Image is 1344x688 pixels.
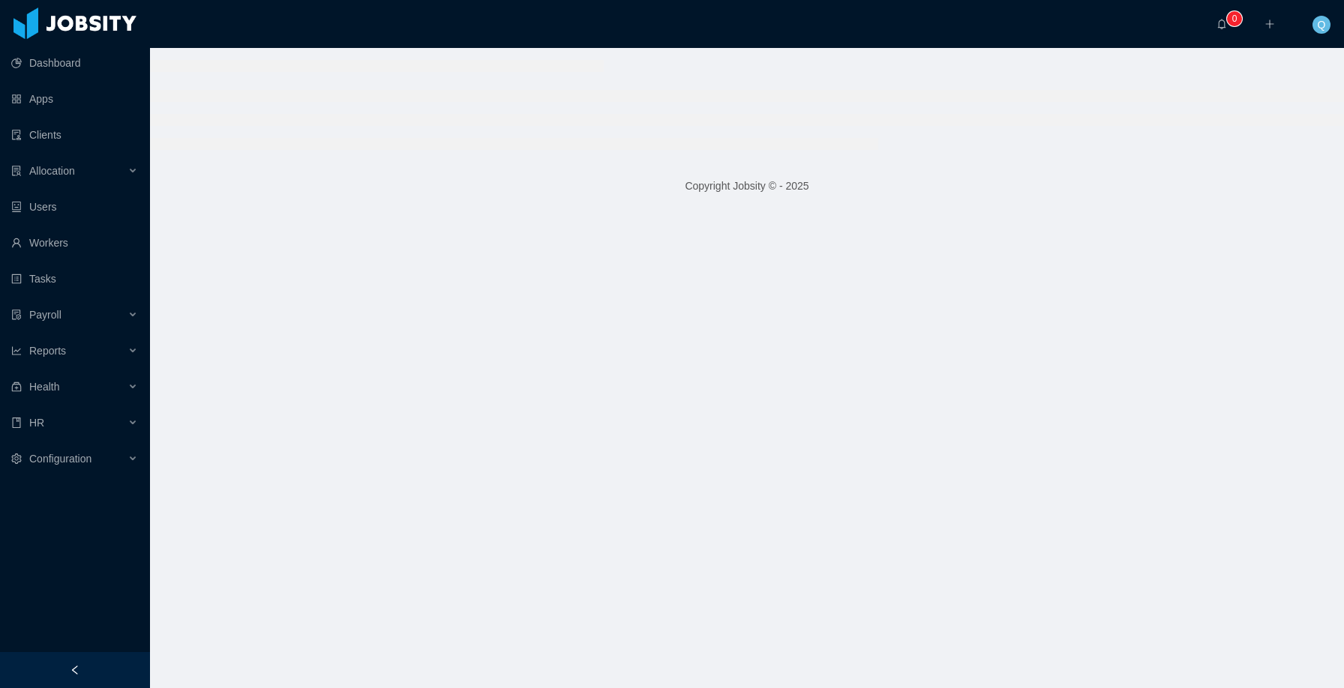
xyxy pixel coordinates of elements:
[11,192,138,222] a: icon: robotUsers
[11,48,138,78] a: icon: pie-chartDashboard
[29,309,61,321] span: Payroll
[11,120,138,150] a: icon: auditClients
[29,165,75,177] span: Allocation
[1264,19,1275,29] i: icon: plus
[11,310,22,320] i: icon: file-protect
[150,160,1344,212] footer: Copyright Jobsity © - 2025
[1318,16,1326,34] span: Q
[1227,11,1242,26] sup: 0
[11,228,138,258] a: icon: userWorkers
[29,381,59,393] span: Health
[11,417,22,428] i: icon: book
[29,453,91,465] span: Configuration
[29,345,66,357] span: Reports
[11,453,22,464] i: icon: setting
[1216,19,1227,29] i: icon: bell
[11,264,138,294] a: icon: profileTasks
[11,166,22,176] i: icon: solution
[11,84,138,114] a: icon: appstoreApps
[11,345,22,356] i: icon: line-chart
[11,381,22,392] i: icon: medicine-box
[29,417,44,429] span: HR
